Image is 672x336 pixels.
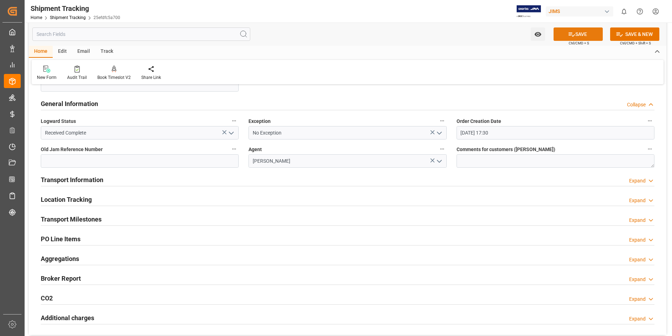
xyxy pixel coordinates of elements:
a: Home [31,15,42,20]
span: Logward Status [41,118,76,125]
h2: Broker Report [41,274,81,283]
button: Order Creation Date [645,116,654,125]
span: Exception [248,118,271,125]
div: Home [29,46,53,58]
div: Audit Trail [67,74,87,81]
div: Collapse [627,101,646,108]
div: JIMS [546,6,613,17]
div: Expand [629,256,646,263]
button: SAVE [554,27,603,41]
button: Comments for customers ([PERSON_NAME]) [645,144,654,154]
div: Share Link [141,74,161,81]
button: Exception [438,116,447,125]
div: Expand [629,295,646,303]
span: Order Creation Date [457,118,501,125]
div: Expand [629,276,646,283]
h2: Additional charges [41,313,94,323]
button: Help Center [632,4,648,19]
button: JIMS [546,5,616,18]
span: Ctrl/CMD + Shift + S [620,41,651,46]
div: Book Timeslot V2 [97,74,131,81]
div: Expand [629,177,646,185]
span: Ctrl/CMD + S [569,41,589,46]
h2: Aggregations [41,254,79,263]
button: open menu [531,27,545,41]
h2: Location Tracking [41,195,92,204]
div: Email [72,46,95,58]
h2: Transport Information [41,175,103,185]
h2: CO2 [41,293,53,303]
a: Shipment Tracking [50,15,86,20]
button: open menu [226,127,236,138]
span: Comments for customers ([PERSON_NAME]) [457,146,555,153]
button: SAVE & NEW [610,27,659,41]
span: Agent [248,146,262,153]
div: Edit [53,46,72,58]
img: Exertis%20JAM%20-%20Email%20Logo.jpg_1722504956.jpg [517,5,541,18]
div: Shipment Tracking [31,3,120,14]
button: show 0 new notifications [616,4,632,19]
button: open menu [433,156,444,167]
div: New Form [37,74,57,81]
div: Expand [629,197,646,204]
span: Old Jam Reference Number [41,146,103,153]
input: Type to search/select [41,126,239,139]
button: Agent [438,144,447,154]
h2: PO Line Items [41,234,80,244]
div: Track [95,46,118,58]
button: open menu [433,127,444,138]
button: Old Jam Reference Number [230,144,239,154]
input: DD-MM-YYYY HH:MM [457,126,654,139]
div: Expand [629,315,646,323]
div: Expand [629,217,646,224]
h2: Transport Milestones [41,214,102,224]
input: Type to search/select [248,126,446,139]
button: Logward Status [230,116,239,125]
div: Expand [629,236,646,244]
h2: General Information [41,99,98,108]
input: Search Fields [32,27,250,41]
